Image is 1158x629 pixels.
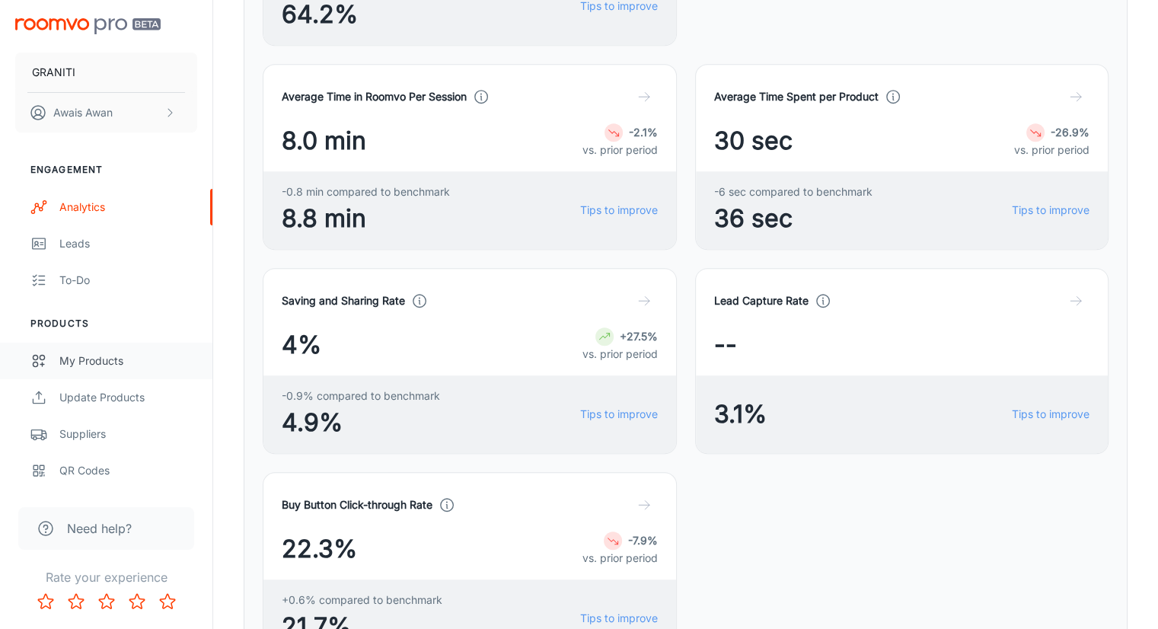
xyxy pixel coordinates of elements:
[59,353,197,369] div: My Products
[580,610,658,627] a: Tips to improve
[714,88,879,105] h4: Average Time Spent per Product
[628,534,658,547] strong: -7.9%
[15,53,197,92] button: GRANITI
[282,531,357,567] span: 22.3%
[61,586,91,617] button: Rate 2 star
[1012,202,1089,219] a: Tips to improve
[59,389,197,406] div: Update Products
[1012,406,1089,423] a: Tips to improve
[1014,142,1089,158] p: vs. prior period
[580,406,658,423] a: Tips to improve
[32,64,75,81] p: GRANITI
[282,88,467,105] h4: Average Time in Roomvo Per Session
[629,126,658,139] strong: -2.1%
[53,104,113,121] p: Awais Awan
[582,142,658,158] p: vs. prior period
[59,199,197,216] div: Analytics
[15,93,197,133] button: Awais Awan
[282,200,450,237] span: 8.8 min
[67,519,132,538] span: Need help?
[282,404,440,441] span: 4.9%
[282,184,450,200] span: -0.8 min compared to benchmark
[580,202,658,219] a: Tips to improve
[282,292,405,309] h4: Saving and Sharing Rate
[282,592,442,608] span: +0.6% compared to benchmark
[91,586,122,617] button: Rate 3 star
[282,123,366,159] span: 8.0 min
[152,586,183,617] button: Rate 5 star
[12,568,200,586] p: Rate your experience
[59,235,197,252] div: Leads
[282,388,440,404] span: -0.9% compared to benchmark
[15,18,161,34] img: Roomvo PRO Beta
[714,327,737,363] span: --
[30,586,61,617] button: Rate 1 star
[59,426,197,442] div: Suppliers
[582,346,658,362] p: vs. prior period
[582,550,658,567] p: vs. prior period
[59,272,197,289] div: To-do
[714,123,793,159] span: 30 sec
[282,327,321,363] span: 4%
[714,200,872,237] span: 36 sec
[282,496,432,513] h4: Buy Button Click-through Rate
[1051,126,1089,139] strong: -26.9%
[122,586,152,617] button: Rate 4 star
[714,184,872,200] span: -6 sec compared to benchmark
[714,396,767,433] span: 3.1%
[59,462,197,479] div: QR Codes
[714,292,809,309] h4: Lead Capture Rate
[620,330,658,343] strong: +27.5%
